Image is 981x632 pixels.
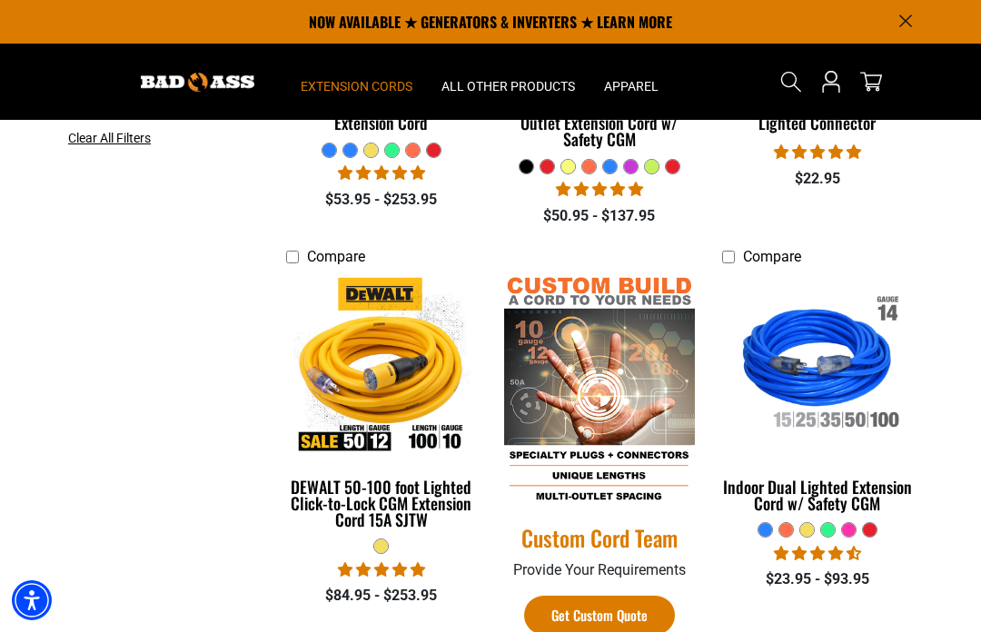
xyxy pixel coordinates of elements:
div: Outdoor Dual Lighted 3-Outlet Extension Cord w/ Safety CGM [504,98,695,147]
span: 4.80 stars [556,181,643,198]
a: Indoor Dual Lighted Extension Cord w/ Safety CGM Indoor Dual Lighted Extension Cord w/ Safety CGM [722,275,913,522]
span: Clear All Filters [68,131,151,145]
a: DEWALT 50-100 foot Lighted Click-to-Lock CGM Extension Cord 15A SJTW DEWALT 50-100 foot Lighted C... [286,275,477,538]
span: All Other Products [441,78,575,94]
img: Indoor Dual Lighted Extension Cord w/ Safety CGM [719,277,916,453]
div: Indoor Dual Lighted Extension Cord w/ Safety CGM [722,479,913,511]
img: Bad Ass Extension Cords [141,73,254,92]
div: DIY 15A-125V Click-to-Lock Lighted Connector [722,98,913,131]
div: DEWALT 50-100 foot Lighted Click-to-Lock CGM Extension Cord 15A SJTW [286,479,477,528]
span: Extension Cords [301,78,412,94]
div: $23.95 - $93.95 [722,568,913,590]
span: 4.40 stars [774,545,861,562]
summary: Search [777,67,806,96]
div: $84.95 - $253.95 [286,585,477,607]
summary: All Other Products [427,44,590,120]
a: cart [857,71,886,93]
img: Custom Cord Team [504,275,695,506]
a: Clear All Filters [68,129,158,148]
a: Open this option [817,44,846,120]
span: Compare [743,248,801,265]
div: $53.95 - $253.95 [286,189,477,211]
span: Compare [307,248,365,265]
span: 4.84 stars [338,561,425,578]
div: Click-to-Lock Lighted Extension Cord [286,98,477,131]
img: DEWALT 50-100 foot Lighted Click-to-Lock CGM Extension Cord 15A SJTW [283,277,480,453]
summary: Apparel [590,44,673,120]
div: $22.95 [722,168,913,190]
p: Provide Your Requirements [504,559,695,581]
span: Apparel [604,78,659,94]
span: 4.87 stars [338,164,425,182]
div: Accessibility Menu [12,580,52,620]
div: $50.95 - $137.95 [504,205,695,227]
summary: Extension Cords [286,44,427,120]
span: 4.84 stars [774,143,861,161]
a: Custom Cord Team [504,524,695,552]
